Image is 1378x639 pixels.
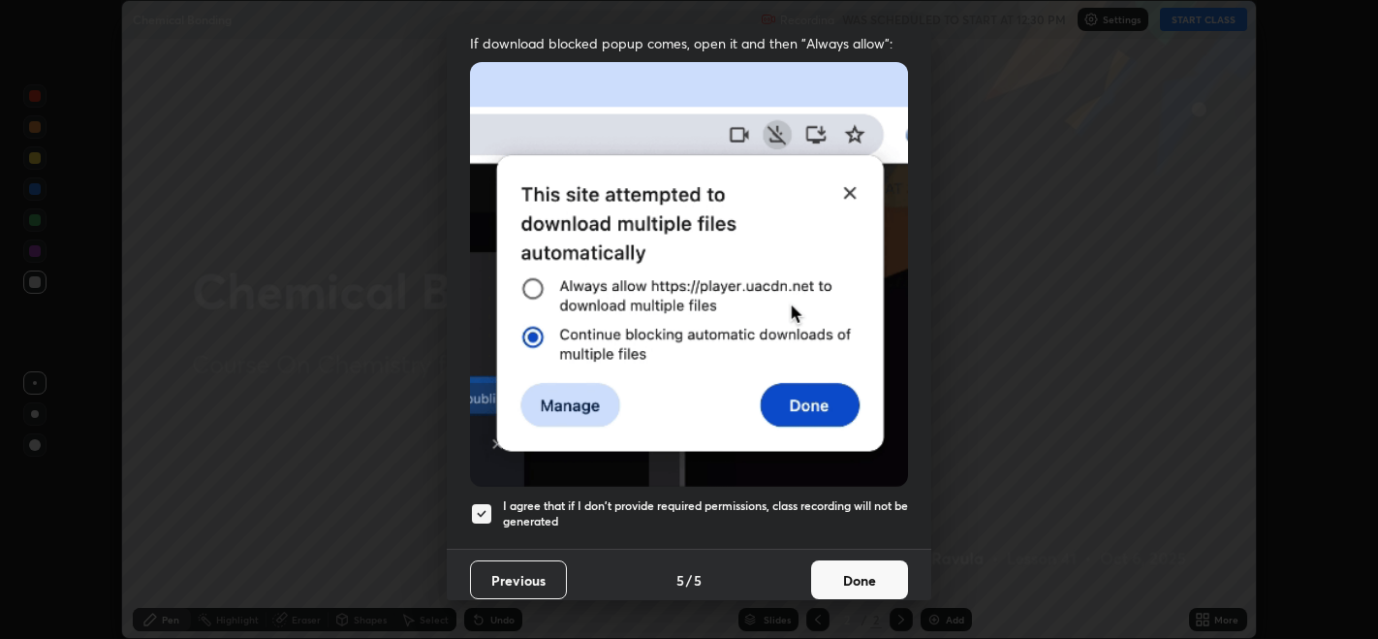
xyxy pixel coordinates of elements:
h5: I agree that if I don't provide required permissions, class recording will not be generated [503,498,908,528]
button: Previous [470,560,567,599]
h4: 5 [694,570,702,591]
img: downloads-permission-blocked.gif [470,62,908,486]
span: If download blocked popup comes, open it and then "Always allow": [470,34,908,52]
button: Done [811,560,908,599]
h4: / [686,570,692,591]
h4: 5 [676,570,684,591]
